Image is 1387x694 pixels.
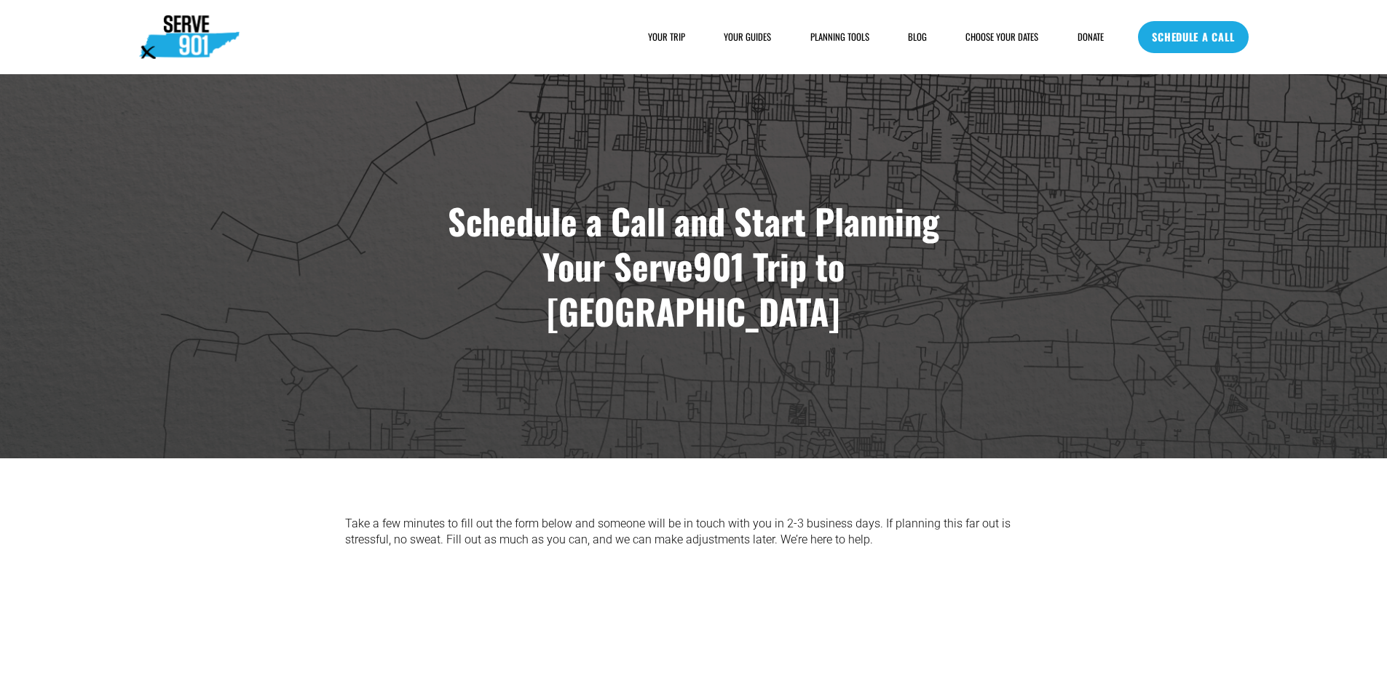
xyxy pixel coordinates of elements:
p: Take a few minutes to fill out the form below and someone will be in touch with you in 2-3 busine... [345,516,1042,549]
a: SCHEDULE A CALL [1138,21,1248,53]
span: YOUR TRIP [648,31,685,44]
a: YOUR GUIDES [724,30,771,44]
strong: Schedule a Call and Start Planning Your Serve901 Trip to [GEOGRAPHIC_DATA] [448,195,948,337]
span: PLANNING TOOLS [810,31,869,44]
a: folder dropdown [648,30,685,44]
img: Serve901 [139,15,240,59]
a: folder dropdown [810,30,869,44]
a: CHOOSE YOUR DATES [965,30,1038,44]
a: BLOG [908,30,927,44]
a: DONATE [1078,30,1104,44]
